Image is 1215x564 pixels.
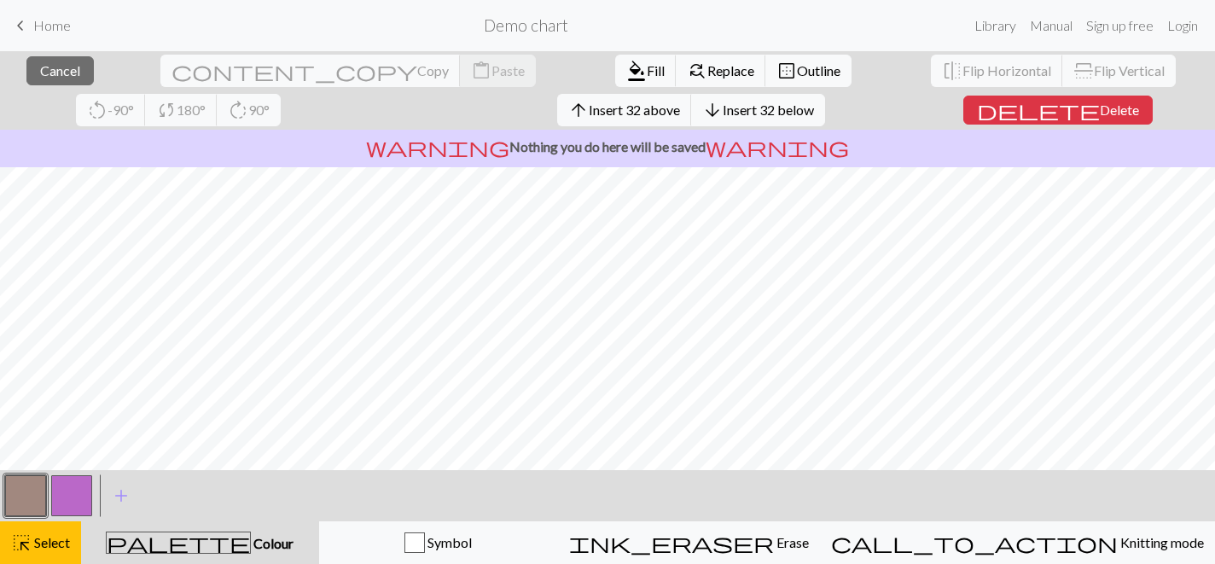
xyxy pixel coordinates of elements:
[615,55,677,87] button: Fill
[251,535,294,551] span: Colour
[1094,62,1165,78] span: Flip Vertical
[217,94,281,126] button: 90°
[702,98,723,122] span: arrow_downward
[765,55,852,87] button: Outline
[108,102,134,118] span: -90°
[931,55,1063,87] button: Flip Horizontal
[558,521,820,564] button: Erase
[707,62,754,78] span: Replace
[1118,534,1204,550] span: Knitting mode
[962,62,1051,78] span: Flip Horizontal
[177,102,206,118] span: 180°
[156,98,177,122] span: sync
[11,531,32,555] span: highlight_alt
[26,56,94,85] button: Cancel
[107,531,250,555] span: palette
[425,534,472,550] span: Symbol
[111,484,131,508] span: add
[1079,9,1160,43] a: Sign up free
[774,534,809,550] span: Erase
[417,62,449,78] span: Copy
[942,59,962,83] span: flip
[723,102,814,118] span: Insert 32 below
[589,102,680,118] span: Insert 32 above
[820,521,1215,564] button: Knitting mode
[963,96,1153,125] button: Delete
[626,59,647,83] span: format_color_fill
[484,15,568,35] h2: Demo chart
[676,55,766,87] button: Replace
[145,94,218,126] button: 180°
[319,521,558,564] button: Symbol
[568,98,589,122] span: arrow_upward
[228,98,248,122] span: rotate_right
[10,11,71,40] a: Home
[776,59,797,83] span: border_outer
[569,531,774,555] span: ink_eraser
[687,59,707,83] span: find_replace
[691,94,825,126] button: Insert 32 below
[10,14,31,38] span: keyboard_arrow_left
[1062,55,1176,87] button: Flip Vertical
[248,102,270,118] span: 90°
[81,521,319,564] button: Colour
[160,55,461,87] button: Copy
[706,135,849,159] span: warning
[33,17,71,33] span: Home
[647,62,665,78] span: Fill
[1160,9,1205,43] a: Login
[1023,9,1079,43] a: Manual
[797,62,840,78] span: Outline
[557,94,692,126] button: Insert 32 above
[76,94,146,126] button: -90°
[968,9,1023,43] a: Library
[1100,102,1139,118] span: Delete
[87,98,108,122] span: rotate_left
[40,62,80,78] span: Cancel
[831,531,1118,555] span: call_to_action
[366,135,509,159] span: warning
[1072,61,1096,81] span: flip
[32,534,70,550] span: Select
[171,59,417,83] span: content_copy
[7,137,1208,157] p: Nothing you do here will be saved
[977,98,1100,122] span: delete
